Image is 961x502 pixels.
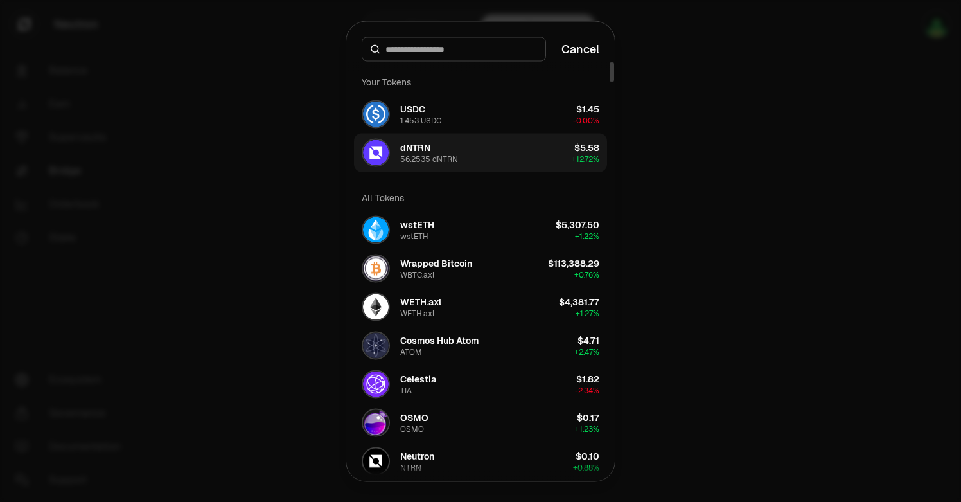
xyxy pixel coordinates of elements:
[400,424,424,434] div: OSMO
[561,40,599,58] button: Cancel
[400,218,434,231] div: wstETH
[363,217,389,242] img: wstETH Logo
[354,326,607,364] button: ATOM LogoCosmos Hub AtomATOM$4.71+2.47%
[363,255,389,281] img: WBTC.axl Logo
[400,295,441,308] div: WETH.axl
[574,141,599,154] div: $5.58
[400,141,430,154] div: dNTRN
[575,385,599,395] span: -2.34%
[576,102,599,115] div: $1.45
[573,115,599,125] span: -0.00%
[354,69,607,94] div: Your Tokens
[400,346,422,357] div: ATOM
[573,462,599,472] span: + 0.88%
[572,154,599,164] span: + 12.72%
[363,139,389,165] img: dNTRN Logo
[575,231,599,241] span: + 1.22%
[400,102,425,115] div: USDC
[400,449,434,462] div: Neutron
[559,295,599,308] div: $4,381.77
[354,249,607,287] button: WBTC.axl LogoWrapped BitcoinWBTC.axl$113,388.29+0.76%
[577,411,599,424] div: $0.17
[400,411,428,424] div: OSMO
[577,334,599,346] div: $4.71
[400,115,441,125] div: 1.453 USDC
[400,372,436,385] div: Celestia
[354,94,607,133] button: USDC LogoUSDC1.453 USDC$1.45-0.00%
[400,154,458,164] div: 56.2535 dNTRN
[576,449,599,462] div: $0.10
[574,346,599,357] span: + 2.47%
[574,269,599,280] span: + 0.76%
[363,101,389,127] img: USDC Logo
[354,442,607,480] button: NTRN LogoNeutronNTRN$0.10+0.88%
[400,462,421,472] div: NTRN
[548,256,599,269] div: $113,388.29
[400,269,434,280] div: WBTC.axl
[400,231,428,241] div: wstETH
[576,308,599,318] span: + 1.27%
[354,210,607,249] button: wstETH LogowstETHwstETH$5,307.50+1.22%
[354,287,607,326] button: WETH.axl LogoWETH.axlWETH.axl$4,381.77+1.27%
[363,409,389,435] img: OSMO Logo
[354,133,607,172] button: dNTRN LogodNTRN56.2535 dNTRN$5.58+12.72%
[354,403,607,442] button: OSMO LogoOSMOOSMO$0.17+1.23%
[576,372,599,385] div: $1.82
[363,371,389,397] img: TIA Logo
[556,218,599,231] div: $5,307.50
[363,294,389,319] img: WETH.axl Logo
[400,308,434,318] div: WETH.axl
[363,332,389,358] img: ATOM Logo
[363,448,389,474] img: NTRN Logo
[400,334,479,346] div: Cosmos Hub Atom
[575,424,599,434] span: + 1.23%
[354,364,607,403] button: TIA LogoCelestiaTIA$1.82-2.34%
[400,256,472,269] div: Wrapped Bitcoin
[400,385,412,395] div: TIA
[354,184,607,210] div: All Tokens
